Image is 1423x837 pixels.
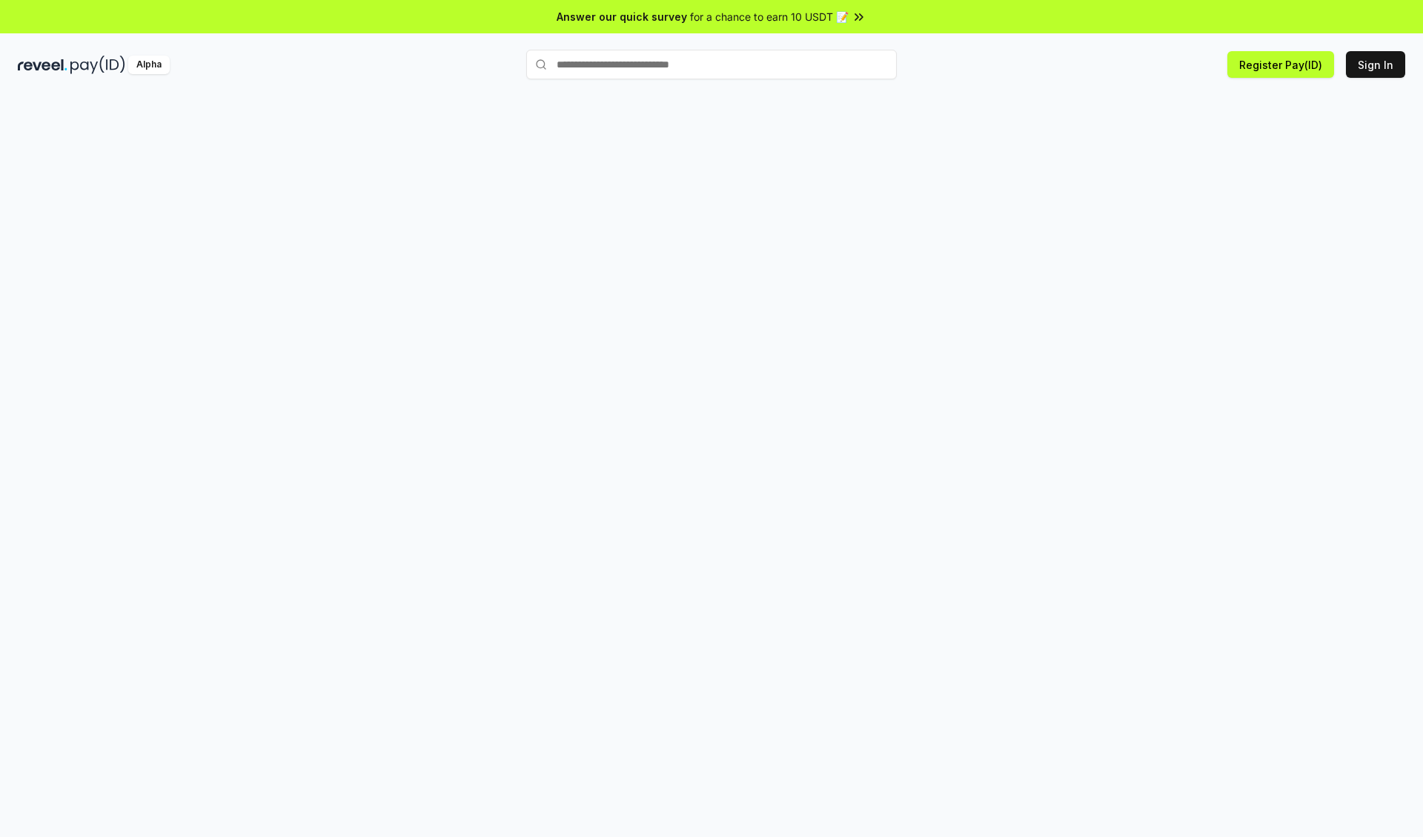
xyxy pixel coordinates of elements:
button: Register Pay(ID) [1227,51,1334,78]
img: pay_id [70,56,125,74]
img: reveel_dark [18,56,67,74]
span: for a chance to earn 10 USDT 📝 [690,9,849,24]
button: Sign In [1346,51,1405,78]
span: Answer our quick survey [557,9,687,24]
div: Alpha [128,56,170,74]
